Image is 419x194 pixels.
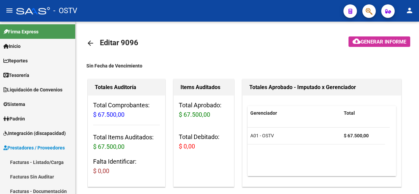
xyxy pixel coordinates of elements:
[250,133,274,138] span: A01 - OSTV
[93,101,160,119] h3: Total Comprobantes:
[3,28,38,35] span: Firma Express
[179,111,210,118] span: $ 67.500,00
[3,115,25,122] span: Padrón
[406,6,414,15] mat-icon: person
[249,82,394,93] h1: Totales Aprobado - Imputado x Gerenciador
[86,39,94,47] mat-icon: arrow_back
[353,37,361,45] mat-icon: cloud_download
[248,106,341,120] datatable-header-cell: Gerenciador
[344,110,355,116] span: Total
[361,39,406,45] span: Generar informe
[100,38,138,47] span: Editar 9096
[179,132,228,151] h3: Total Debitado:
[93,167,109,174] span: $ 0,00
[53,3,77,18] span: - OSTV
[3,57,28,64] span: Reportes
[5,6,13,15] mat-icon: menu
[180,82,227,93] h1: Items Auditados
[93,157,160,176] h3: Falta Identificar:
[344,133,369,138] strong: $ 67.500,00
[3,72,29,79] span: Tesorería
[3,86,62,93] span: Liquidación de Convenios
[179,143,195,150] span: $ 0,00
[179,101,228,119] h3: Total Aprobado:
[250,110,277,116] span: Gerenciador
[3,130,66,137] span: Integración (discapacidad)
[3,43,21,50] span: Inicio
[3,144,65,151] span: Prestadores / Proveedores
[93,133,160,151] h3: Total Items Auditados:
[93,143,124,150] span: $ 67.500,00
[95,82,158,93] h1: Totales Auditoría
[341,106,385,120] datatable-header-cell: Total
[396,171,412,187] iframe: Intercom live chat
[348,36,410,47] button: Generar informe
[86,62,408,70] div: Sin Fecha de Vencimiento
[3,101,25,108] span: Sistema
[93,111,124,118] span: $ 67.500,00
